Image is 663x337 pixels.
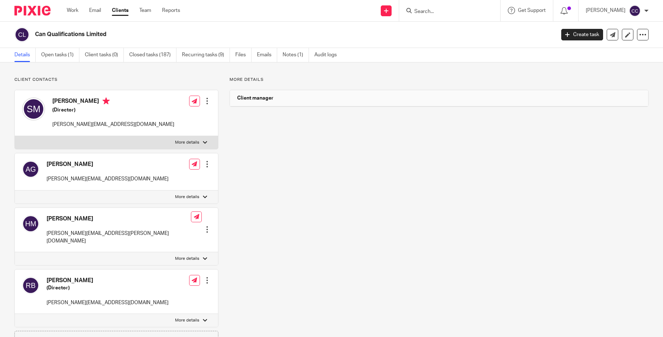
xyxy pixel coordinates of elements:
[52,97,174,106] h4: [PERSON_NAME]
[89,7,101,14] a: Email
[52,121,174,128] p: [PERSON_NAME][EMAIL_ADDRESS][DOMAIN_NAME]
[85,48,124,62] a: Client tasks (0)
[35,31,447,38] h2: Can Qualifications Limited
[182,48,230,62] a: Recurring tasks (9)
[22,161,39,178] img: svg%3E
[230,77,649,83] p: More details
[586,7,625,14] p: [PERSON_NAME]
[162,7,180,14] a: Reports
[22,97,45,121] img: svg%3E
[607,29,618,40] a: Send new email
[47,161,169,168] h4: [PERSON_NAME]
[629,5,641,17] img: svg%3E
[14,77,218,83] p: Client contacts
[22,277,39,294] img: svg%3E
[622,29,633,40] a: Edit client
[237,95,274,102] h3: Client manager
[47,230,191,245] p: [PERSON_NAME][EMAIL_ADDRESS][PERSON_NAME][DOMAIN_NAME]
[112,7,128,14] a: Clients
[47,299,169,306] p: [PERSON_NAME][EMAIL_ADDRESS][DOMAIN_NAME]
[67,7,78,14] a: Work
[257,48,277,62] a: Emails
[129,48,176,62] a: Closed tasks (187)
[518,8,546,13] span: Get Support
[47,284,169,292] h5: (Director)
[283,48,309,62] a: Notes (1)
[314,48,342,62] a: Audit logs
[14,6,51,16] img: Pixie
[41,48,79,62] a: Open tasks (1)
[47,175,169,183] p: [PERSON_NAME][EMAIL_ADDRESS][DOMAIN_NAME]
[175,256,199,262] p: More details
[175,194,199,200] p: More details
[22,215,39,232] img: svg%3E
[175,140,199,145] p: More details
[14,27,30,42] img: svg%3E
[102,97,110,105] i: Primary
[47,215,191,223] h4: [PERSON_NAME]
[47,277,169,284] h4: [PERSON_NAME]
[561,29,603,40] a: Create task
[175,318,199,323] p: More details
[52,106,174,114] h5: (Director)
[414,9,479,15] input: Search
[139,7,151,14] a: Team
[14,48,36,62] a: Details
[235,48,252,62] a: Files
